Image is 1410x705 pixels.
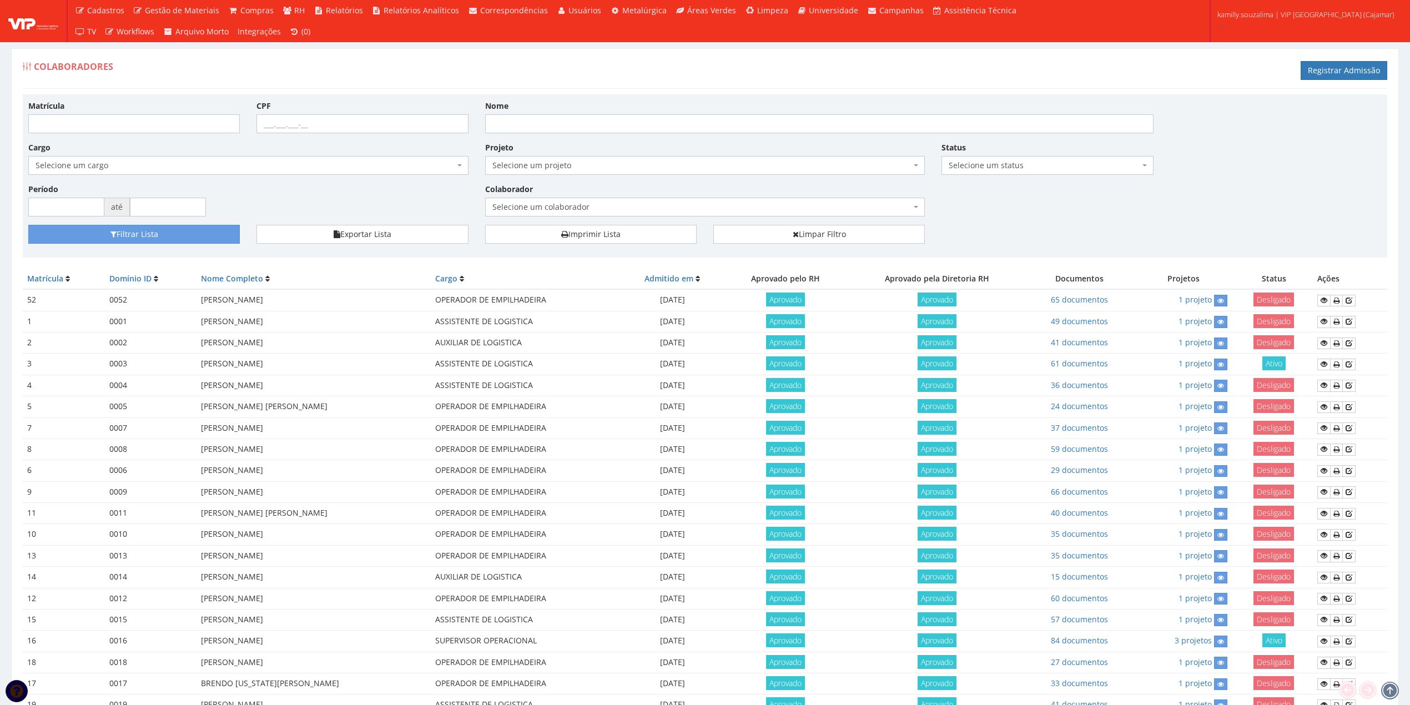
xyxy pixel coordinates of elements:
[28,156,469,175] span: Selecione um cargo
[105,673,197,694] td: 0017
[23,481,105,502] td: 9
[1253,591,1294,605] span: Desligado
[766,421,805,435] span: Aprovado
[766,442,805,456] span: Aprovado
[621,524,723,545] td: [DATE]
[485,225,697,244] a: Imprimir Lista
[105,375,197,396] td: 0004
[918,548,956,562] span: Aprovado
[1253,527,1294,541] span: Desligado
[431,652,621,673] td: OPERADOR DE EMPILHADEIRA
[197,503,430,524] td: [PERSON_NAME] [PERSON_NAME]
[918,442,956,456] span: Aprovado
[197,652,430,673] td: [PERSON_NAME]
[1253,612,1294,626] span: Desligado
[431,375,621,396] td: ASSISTENTE DE LOGISTICA
[23,524,105,545] td: 10
[197,333,430,354] td: [PERSON_NAME]
[1253,570,1294,583] span: Desligado
[621,417,723,439] td: [DATE]
[1175,635,1212,646] a: 3 projetos
[918,612,956,626] span: Aprovado
[1051,550,1108,561] a: 35 documentos
[1051,465,1108,475] a: 29 documentos
[480,5,548,16] span: Correspondências
[105,545,197,566] td: 0013
[766,570,805,583] span: Aprovado
[1253,676,1294,690] span: Desligado
[28,142,51,153] label: Cargo
[485,142,513,153] label: Projeto
[1051,316,1108,326] a: 49 documentos
[766,506,805,520] span: Aprovado
[949,160,1139,171] span: Selecione um status
[431,481,621,502] td: OPERADOR DE EMPILHADEIRA
[1051,635,1108,646] a: 84 documentos
[23,333,105,354] td: 2
[766,527,805,541] span: Aprovado
[492,202,912,213] span: Selecione um colaborador
[1253,293,1294,306] span: Desligado
[28,184,58,195] label: Período
[621,333,723,354] td: [DATE]
[301,26,310,37] span: (0)
[1051,678,1108,688] a: 33 documentos
[197,588,430,609] td: [PERSON_NAME]
[256,114,468,133] input: ___.___.___-__
[568,5,601,16] span: Usuários
[431,503,621,524] td: OPERADOR DE EMPILHADEIRA
[1051,380,1108,390] a: 36 documentos
[1051,571,1108,582] a: 15 documentos
[1179,294,1212,305] a: 1 projeto
[918,421,956,435] span: Aprovado
[1253,463,1294,477] span: Desligado
[23,588,105,609] td: 12
[918,591,956,605] span: Aprovado
[1051,507,1108,518] a: 40 documentos
[1301,61,1387,80] a: Registrar Admissão
[1051,422,1108,433] a: 37 documentos
[105,567,197,588] td: 0014
[766,314,805,328] span: Aprovado
[431,333,621,354] td: AUXILIAR DE LOGISTICA
[105,503,197,524] td: 0011
[1253,655,1294,669] span: Desligado
[105,354,197,375] td: 0003
[766,399,805,413] span: Aprovado
[159,21,233,42] a: Arquivo Morto
[197,354,430,375] td: [PERSON_NAME]
[1253,506,1294,520] span: Desligado
[687,5,736,16] span: Áreas Verdes
[326,5,363,16] span: Relatórios
[1051,486,1108,497] a: 66 documentos
[918,485,956,498] span: Aprovado
[1179,444,1212,454] a: 1 projeto
[23,289,105,311] td: 52
[621,354,723,375] td: [DATE]
[233,21,285,42] a: Integrações
[1253,421,1294,435] span: Desligado
[34,61,113,73] span: Colaboradores
[621,545,723,566] td: [DATE]
[847,269,1027,289] th: Aprovado pela Diretoria RH
[621,652,723,673] td: [DATE]
[1262,356,1286,370] span: Ativo
[117,26,154,37] span: Workflows
[431,609,621,630] td: ASSISTENTE DE LOGISTICA
[766,485,805,498] span: Aprovado
[431,524,621,545] td: OPERADOR DE EMPILHADEIRA
[197,609,430,630] td: [PERSON_NAME]
[766,356,805,370] span: Aprovado
[1179,316,1212,326] a: 1 projeto
[105,588,197,609] td: 0012
[28,225,240,244] button: Filtrar Lista
[105,417,197,439] td: 0007
[1179,380,1212,390] a: 1 projeto
[1235,269,1313,289] th: Status
[1051,444,1108,454] a: 59 documentos
[197,673,430,694] td: BRENDO [US_STATE][PERSON_NAME]
[918,570,956,583] span: Aprovado
[23,631,105,652] td: 16
[485,156,925,175] span: Selecione um projeto
[766,335,805,349] span: Aprovado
